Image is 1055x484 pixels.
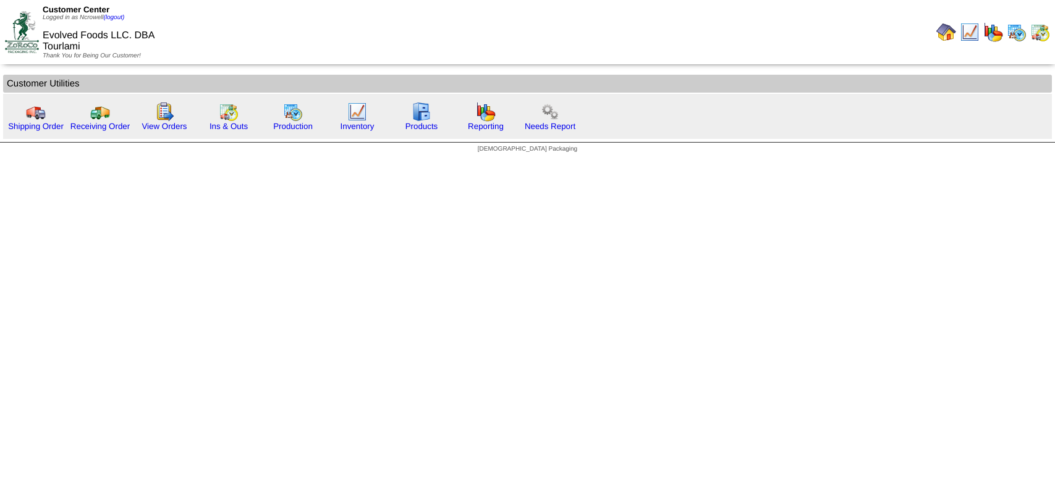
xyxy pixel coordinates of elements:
[936,22,956,42] img: home.gif
[8,122,64,131] a: Shipping Order
[26,102,46,122] img: truck.gif
[476,102,496,122] img: graph.gif
[960,22,980,42] img: line_graph.gif
[3,75,1052,93] td: Customer Utilities
[1030,22,1050,42] img: calendarinout.gif
[43,5,109,14] span: Customer Center
[412,102,431,122] img: cabinet.gif
[273,122,313,131] a: Production
[142,122,187,131] a: View Orders
[525,122,575,131] a: Needs Report
[341,122,375,131] a: Inventory
[468,122,504,131] a: Reporting
[478,146,577,152] span: [DEMOGRAPHIC_DATA] Packaging
[43,14,124,21] span: Logged in as Ncrowell
[983,22,1003,42] img: graph.gif
[347,102,367,122] img: line_graph.gif
[405,122,438,131] a: Products
[43,30,155,52] span: Evolved Foods LLC. DBA Tourlami
[103,14,124,21] a: (logout)
[219,102,239,122] img: calendarinout.gif
[70,122,130,131] a: Receiving Order
[155,102,174,122] img: workorder.gif
[90,102,110,122] img: truck2.gif
[1007,22,1027,42] img: calendarprod.gif
[283,102,303,122] img: calendarprod.gif
[210,122,248,131] a: Ins & Outs
[5,11,39,52] img: ZoRoCo_Logo(Green%26Foil)%20jpg.webp
[540,102,560,122] img: workflow.png
[43,52,141,59] span: Thank You for Being Our Customer!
